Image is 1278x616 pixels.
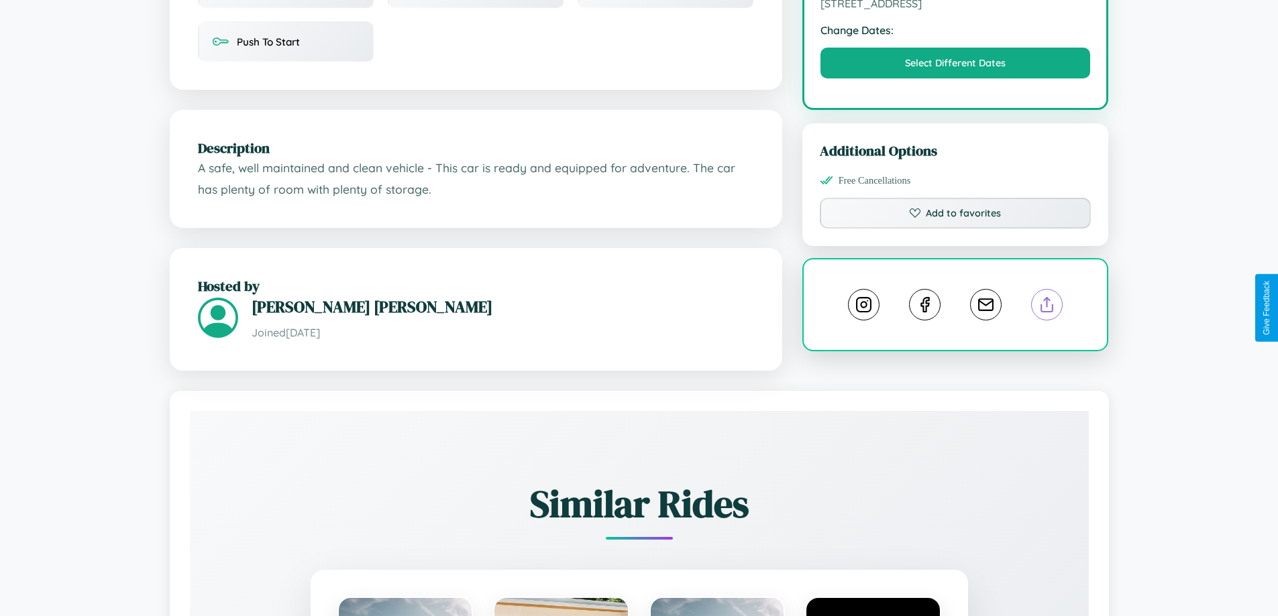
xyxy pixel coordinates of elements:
h2: Similar Rides [237,478,1042,530]
p: A safe, well maintained and clean vehicle - This car is ready and equipped for adventure. The car... [198,158,754,200]
h2: Description [198,138,754,158]
h3: Additional Options [820,141,1091,160]
div: Give Feedback [1262,281,1271,335]
p: Joined [DATE] [252,323,754,343]
button: Add to favorites [820,198,1091,229]
h2: Hosted by [198,276,754,296]
span: Push To Start [237,36,300,48]
span: Free Cancellations [839,175,911,186]
h3: [PERSON_NAME] [PERSON_NAME] [252,296,754,318]
strong: Change Dates: [820,23,1091,37]
button: Select Different Dates [820,48,1091,78]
